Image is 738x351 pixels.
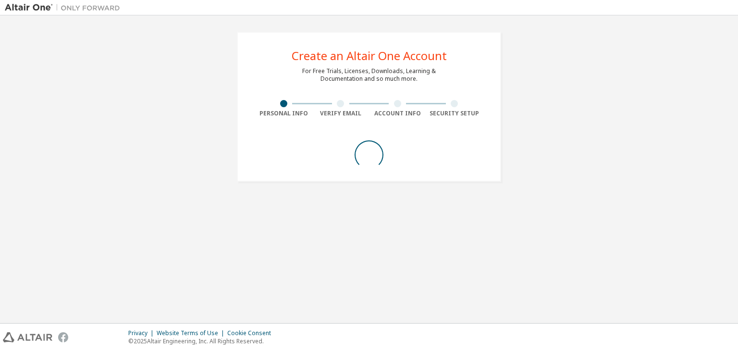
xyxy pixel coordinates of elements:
[5,3,125,13] img: Altair One
[369,110,426,117] div: Account Info
[128,337,277,345] p: © 2025 Altair Engineering, Inc. All Rights Reserved.
[3,332,52,342] img: altair_logo.svg
[227,329,277,337] div: Cookie Consent
[157,329,227,337] div: Website Terms of Use
[255,110,312,117] div: Personal Info
[58,332,68,342] img: facebook.svg
[292,50,447,62] div: Create an Altair One Account
[128,329,157,337] div: Privacy
[426,110,483,117] div: Security Setup
[302,67,436,83] div: For Free Trials, Licenses, Downloads, Learning & Documentation and so much more.
[312,110,369,117] div: Verify Email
